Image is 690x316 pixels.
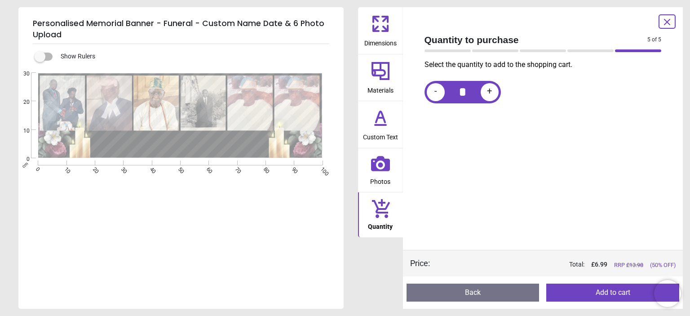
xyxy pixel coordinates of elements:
button: Materials [358,54,403,101]
span: 0 [13,156,30,163]
span: £ 13.98 [626,262,643,268]
span: 0 [34,166,40,172]
span: Materials [367,82,394,95]
button: Add to cart [546,284,679,302]
button: Photos [358,148,403,192]
button: Back [407,284,540,302]
span: (50% OFF) [650,261,676,269]
span: Quantity to purchase [425,33,648,46]
span: 20 [91,166,97,172]
span: 10 [13,127,30,135]
span: 50 [176,166,182,172]
div: Price : [410,258,430,269]
iframe: Brevo live chat [654,280,681,307]
div: Show Rulers [40,51,344,62]
button: Dimensions [358,7,403,54]
span: 6.99 [595,261,607,268]
span: 30 [119,166,125,172]
div: Total: [443,260,676,269]
span: cm [21,161,29,169]
span: 5 of 5 [647,36,661,44]
span: 100 [318,166,324,172]
span: - [434,86,437,98]
span: 20 [13,98,30,106]
h5: Personalised Memorial Banner - Funeral - Custom Name Date & 6 Photo Upload [33,14,329,44]
span: 40 [148,166,154,172]
p: Select the quantity to add to the shopping cart. [425,60,669,70]
span: 10 [62,166,68,172]
span: + [487,86,492,98]
span: £ [591,260,607,269]
span: Photos [370,173,390,187]
span: Custom Text [363,129,398,142]
button: Custom Text [358,101,403,148]
span: 90 [290,166,296,172]
span: Dimensions [364,35,397,48]
span: Quantity [368,218,393,231]
span: 60 [204,166,210,172]
span: 30 [13,70,30,78]
span: 80 [261,166,267,172]
button: Quantity [358,192,403,237]
span: RRP [614,261,643,269]
span: 70 [233,166,239,172]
